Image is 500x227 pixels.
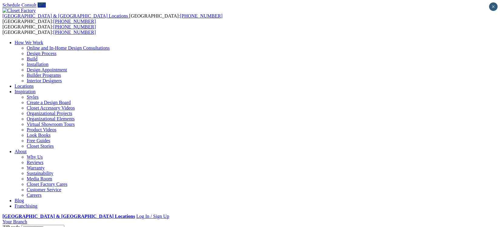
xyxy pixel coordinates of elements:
[27,100,71,105] a: Create a Design Board
[180,13,222,18] a: [PHONE_NUMBER]
[53,24,96,29] a: [PHONE_NUMBER]
[489,2,498,11] button: Close
[15,84,34,89] a: Locations
[27,67,67,72] a: Design Appointment
[15,89,35,94] a: Inspiration
[2,13,223,24] span: [GEOGRAPHIC_DATA]: [GEOGRAPHIC_DATA]:
[27,187,61,192] a: Customer Service
[15,149,27,154] a: About
[15,198,24,203] a: Blog
[27,56,38,61] a: Build
[27,138,50,143] a: Free Guides
[27,73,61,78] a: Builder Programs
[53,30,96,35] a: [PHONE_NUMBER]
[2,24,96,35] span: [GEOGRAPHIC_DATA]: [GEOGRAPHIC_DATA]:
[27,182,67,187] a: Closet Factory Cares
[27,143,54,149] a: Closet Stories
[136,214,169,219] a: Log In / Sign Up
[2,2,36,8] a: Schedule Consult
[27,127,56,132] a: Product Videos
[27,51,56,56] a: Design Process
[2,13,128,18] span: [GEOGRAPHIC_DATA] & [GEOGRAPHIC_DATA] Locations
[27,165,45,170] a: Warranty
[27,133,51,138] a: Look Books
[27,45,110,51] a: Online and In-Home Design Consultations
[27,122,75,127] a: Virtual Showroom Tours
[53,19,96,24] a: [PHONE_NUMBER]
[2,8,36,13] img: Closet Factory
[27,160,43,165] a: Reviews
[27,111,72,116] a: Organizational Projects
[27,78,62,83] a: Interior Designers
[27,154,43,160] a: Why Us
[27,94,39,100] a: Styles
[38,2,46,8] a: Call
[2,13,129,18] a: [GEOGRAPHIC_DATA] & [GEOGRAPHIC_DATA] Locations
[27,62,49,67] a: Installation
[27,105,75,110] a: Closet Accessory Videos
[2,219,27,224] a: Your Branch
[27,192,42,198] a: Careers
[27,171,53,176] a: Sustainability
[15,40,43,45] a: How We Work
[27,176,52,181] a: Media Room
[27,116,75,121] a: Organizational Elements
[2,214,135,219] a: [GEOGRAPHIC_DATA] & [GEOGRAPHIC_DATA] Locations
[15,203,38,209] a: Franchising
